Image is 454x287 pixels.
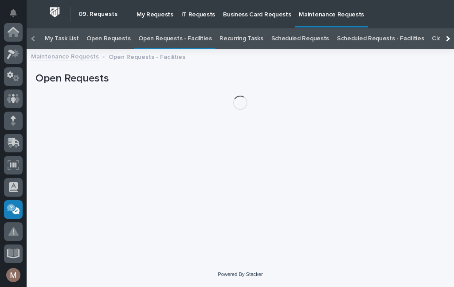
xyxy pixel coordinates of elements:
p: Open Requests - Facilities [109,51,185,61]
img: Workspace Logo [47,4,63,20]
a: Scheduled Requests - Facilities [337,28,424,49]
a: My Task List [45,28,78,49]
button: Notifications [4,4,23,22]
h1: Open Requests [35,72,445,85]
a: Powered By Stacker [218,271,262,277]
a: Open Requests - Facilities [138,28,211,49]
div: Notifications [11,9,23,23]
button: users-avatar [4,266,23,284]
a: Maintenance Requests [31,51,99,61]
a: Scheduled Requests [271,28,329,49]
a: Open Requests [86,28,130,49]
a: Recurring Tasks [219,28,263,49]
h2: 09. Requests [78,11,117,18]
